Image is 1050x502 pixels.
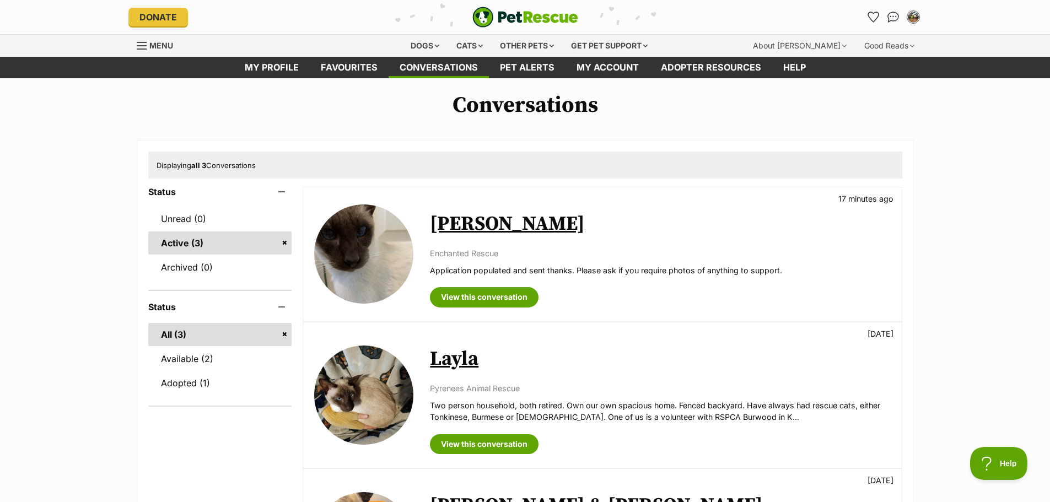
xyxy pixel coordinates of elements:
div: Cats [449,35,491,57]
a: View this conversation [430,287,539,307]
img: logo-e224e6f780fb5917bec1dbf3a21bbac754714ae5b6737aabdf751b685950b380.svg [472,7,578,28]
button: My account [904,8,922,26]
a: All (3) [148,323,292,346]
a: Available (2) [148,347,292,370]
img: Ian Sprawson profile pic [908,12,919,23]
a: Favourites [310,57,389,78]
a: PetRescue [472,7,578,28]
ul: Account quick links [865,8,922,26]
p: [DATE] [868,328,893,339]
div: Good Reads [857,35,922,57]
span: Displaying Conversations [157,161,256,170]
iframe: Help Scout Beacon - Open [970,447,1028,480]
a: View this conversation [430,434,539,454]
p: Enchanted Rescue [430,247,890,259]
a: My account [566,57,650,78]
a: conversations [389,57,489,78]
a: Adopted (1) [148,371,292,395]
img: Layla [314,346,413,445]
p: Application populated and sent thanks. Please ask if you require photos of anything to support. [430,265,890,276]
a: Donate [128,8,188,26]
p: Two person household, both retired. Own our own spacious home. Fenced backyard. Have always had r... [430,400,890,423]
img: chat-41dd97257d64d25036548639549fe6c8038ab92f7586957e7f3b1b290dea8141.svg [887,12,899,23]
a: Active (3) [148,231,292,255]
a: Help [772,57,817,78]
a: Menu [137,35,181,55]
a: Unread (0) [148,207,292,230]
div: Get pet support [563,35,655,57]
a: Conversations [885,8,902,26]
a: [PERSON_NAME] [430,212,585,236]
p: [DATE] [868,474,893,486]
header: Status [148,302,292,312]
a: Layla [430,347,478,371]
div: About [PERSON_NAME] [745,35,854,57]
header: Status [148,187,292,197]
img: Simon [314,204,413,304]
p: Pyrenees Animal Rescue [430,382,890,394]
div: Other pets [492,35,562,57]
span: Menu [149,41,173,50]
a: Adopter resources [650,57,772,78]
p: 17 minutes ago [838,193,893,204]
a: Archived (0) [148,256,292,279]
a: Pet alerts [489,57,566,78]
a: My profile [234,57,310,78]
strong: all 3 [191,161,206,170]
a: Favourites [865,8,882,26]
div: Dogs [403,35,447,57]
